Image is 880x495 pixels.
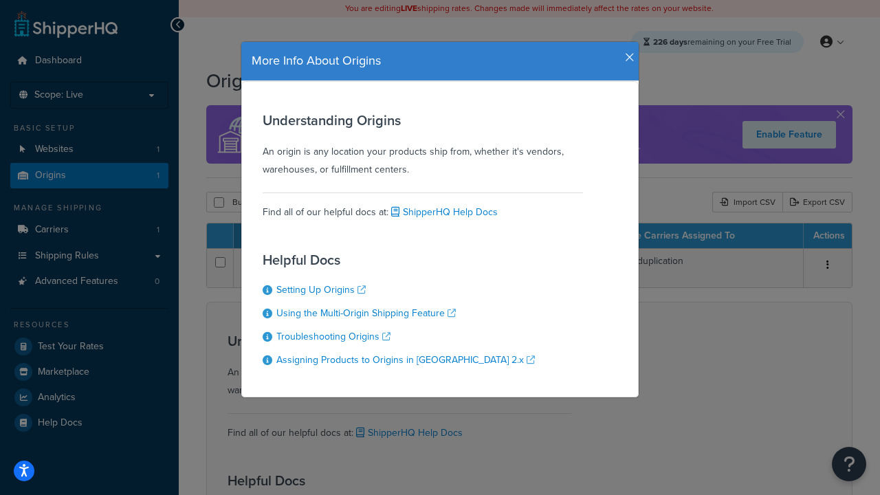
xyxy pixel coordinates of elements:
[388,205,498,219] a: ShipperHQ Help Docs
[252,52,628,70] h4: More Info About Origins
[263,113,583,128] h3: Understanding Origins
[276,329,390,344] a: Troubleshooting Origins
[263,192,583,221] div: Find all of our helpful docs at:
[263,252,535,267] h3: Helpful Docs
[276,283,366,297] a: Setting Up Origins
[263,113,583,179] div: An origin is any location your products ship from, whether it's vendors, warehouses, or fulfillme...
[276,353,535,367] a: Assigning Products to Origins in [GEOGRAPHIC_DATA] 2.x
[276,306,456,320] a: Using the Multi-Origin Shipping Feature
